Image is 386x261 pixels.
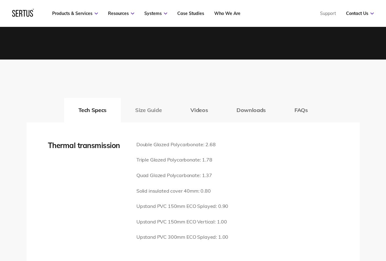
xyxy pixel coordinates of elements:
[144,11,167,16] a: Systems
[176,98,222,122] button: Videos
[177,11,204,16] a: Case Studies
[136,172,228,179] p: Quad Glazed Polycarbonate: 1.37
[214,11,240,16] a: Who We Are
[48,141,127,150] div: Thermal transmission
[346,11,374,16] a: Contact Us
[121,98,176,122] button: Size Guide
[52,11,98,16] a: Products & Services
[136,141,228,149] p: Double Glazed Polycarbonate: 2.68
[222,98,280,122] button: Downloads
[136,202,228,210] p: Upstand PVC 150mm ECO Splayed: 0.90
[280,98,322,122] button: FAQs
[136,218,228,226] p: Upstand PVC 150mm ECO Vertical: 1.00
[136,187,228,195] p: Solid insulated cover 40mm: 0.80
[108,11,134,16] a: Resources
[136,156,228,164] p: Triple Glazed Polycarbonate: 1.78
[320,11,336,16] a: Support
[136,233,228,241] p: Upstand PVC 300mm ECO Splayed: 1.00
